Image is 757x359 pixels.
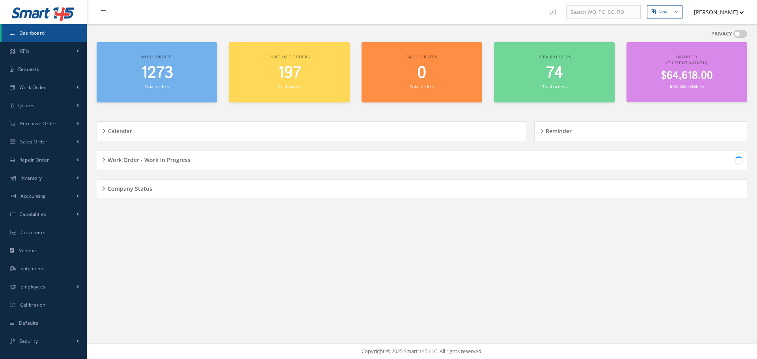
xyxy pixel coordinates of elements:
span: Security [19,338,38,344]
span: 1273 [141,62,173,84]
div: Copyright © 2025 Smart 145 LLC. All rights reserved. [95,348,749,355]
small: Total orders [542,84,567,89]
small: Total orders [410,84,434,89]
span: Repair orders [537,54,571,60]
span: Invoiced [676,54,697,60]
span: Purchase Order [20,120,56,127]
div: New [658,9,668,15]
span: Defaults [19,320,38,326]
h5: Company Status [105,183,152,192]
h5: Reminder [543,125,572,135]
small: Invoices Total: 76 [670,83,704,89]
span: Employees [21,283,46,290]
span: 74 [546,62,563,84]
span: Calibration [20,301,45,308]
span: Capabilities [19,211,47,218]
span: Quotes [18,102,35,109]
h5: Calendar [106,125,132,135]
span: Requests [18,66,39,73]
button: New [647,5,682,19]
span: Shipments [21,265,45,272]
span: 197 [278,62,301,84]
span: 0 [418,62,426,84]
span: Customers [21,229,46,236]
a: Dashboard [2,24,87,42]
span: KPIs [20,48,30,54]
small: Total orders [145,84,169,89]
label: PRIVACY [711,30,732,38]
a: Sales orders 0 Total orders [362,42,482,102]
span: Vendors [19,247,38,254]
span: Work orders [141,54,172,60]
a: Repair orders 74 Total orders [494,42,615,102]
span: (Current Month) [666,60,708,65]
small: Total orders [277,84,302,89]
a: Work orders 1273 Total orders [97,42,217,102]
span: Sales orders [406,54,437,60]
span: $64,618.00 [661,68,713,84]
a: Invoiced (Current Month) $64,618.00 Invoices Total: 76 [626,42,747,102]
span: Sales Order [20,138,47,145]
span: Inventory [21,175,42,181]
span: Purchase orders [269,54,310,60]
h5: Work Order - Work In Progress [105,154,190,164]
span: Dashboard [19,30,45,36]
span: Accounting [21,193,46,199]
span: Repair Order [19,156,49,163]
input: Search WO, PO, SO, RO [566,5,641,19]
a: Purchase orders 197 Total orders [229,42,350,102]
span: Work Order [19,84,46,91]
button: [PERSON_NAME] [686,4,744,20]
